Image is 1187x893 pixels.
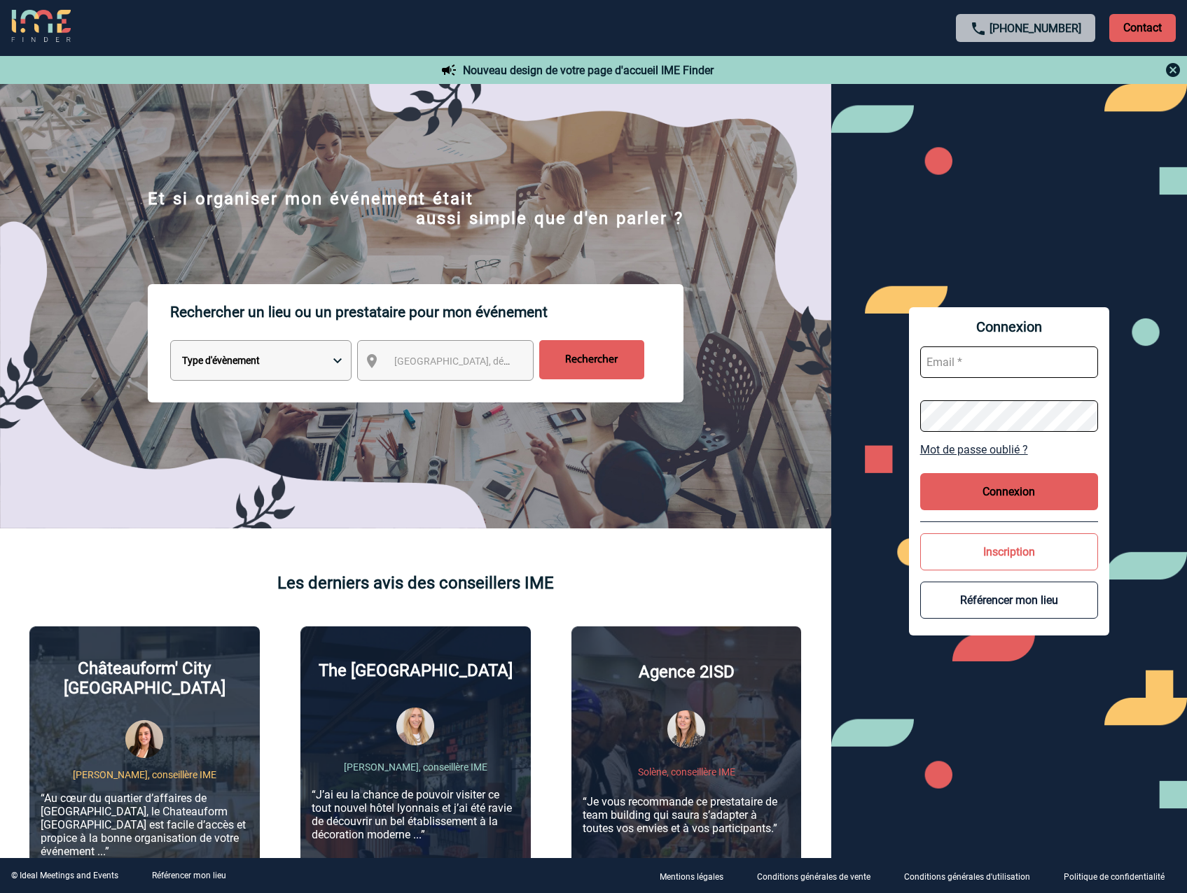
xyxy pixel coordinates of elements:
p: Châteauform' City [GEOGRAPHIC_DATA] [41,659,249,698]
p: [PERSON_NAME], conseillère IME [73,769,216,780]
p: Agence 2ISD [639,662,735,682]
button: Connexion [920,473,1098,510]
p: Rechercher un lieu ou un prestataire pour mon événement [170,284,683,340]
button: Référencer mon lieu [920,582,1098,619]
img: call-24-px.png [970,20,987,37]
a: Mentions légales [648,869,746,883]
a: [PHONE_NUMBER] [990,22,1081,35]
button: Inscription [920,533,1098,570]
span: Connexion [920,318,1098,335]
p: [PERSON_NAME], conseillère IME [344,761,487,773]
p: Mentions légales [660,872,723,882]
p: Politique de confidentialité [1064,872,1165,882]
a: Politique de confidentialité [1053,869,1187,883]
p: Solène, conseillère IME [638,766,735,778]
p: Conditions générales d'utilisation [904,872,1030,882]
div: © Ideal Meetings and Events [11,871,118,880]
a: Conditions générales de vente [746,869,893,883]
p: “Je vous recommande ce prestataire de team building qui saura s’adapter à toutes vos envies et à ... [583,795,791,835]
a: Référencer mon lieu [152,871,226,880]
p: “J’ai eu la chance de pouvoir visiter ce tout nouvel hôtel lyonnais et j’ai été ravie de découvri... [312,788,520,841]
a: Mot de passe oublié ? [920,443,1098,456]
p: “Au cœur du quartier d’affaires de [GEOGRAPHIC_DATA], le Chateauform [GEOGRAPHIC_DATA] est facile... [41,792,249,858]
span: [GEOGRAPHIC_DATA], département, région... [394,356,589,367]
p: The [GEOGRAPHIC_DATA] [319,661,513,680]
input: Rechercher [539,340,644,379]
p: Contact [1109,14,1176,42]
p: Conditions générales de vente [757,872,870,882]
a: Conditions générales d'utilisation [893,869,1053,883]
input: Email * [920,346,1098,378]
